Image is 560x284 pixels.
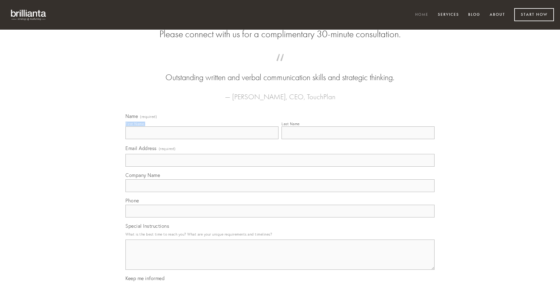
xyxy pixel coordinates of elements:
[125,275,165,281] span: Keep me informed
[125,28,435,40] h2: Please connect with us for a complimentary 30-minute consultation.
[125,145,157,151] span: Email Address
[411,10,432,20] a: Home
[140,115,157,119] span: (required)
[125,230,435,238] p: What is the best time to reach you? What are your unique requirements and timelines?
[125,223,169,229] span: Special Instructions
[464,10,484,20] a: Blog
[6,6,52,24] img: brillianta - research, strategy, marketing
[125,197,139,204] span: Phone
[434,10,463,20] a: Services
[135,83,425,103] figcaption: — [PERSON_NAME], CEO, TouchPlan
[135,60,425,83] blockquote: Outstanding written and verbal communication skills and strategic thinking.
[125,172,160,178] span: Company Name
[486,10,509,20] a: About
[125,113,138,119] span: Name
[135,60,425,72] span: “
[282,122,300,126] div: Last Name
[514,8,554,21] a: Start Now
[159,145,176,153] span: (required)
[125,122,144,126] div: First Name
